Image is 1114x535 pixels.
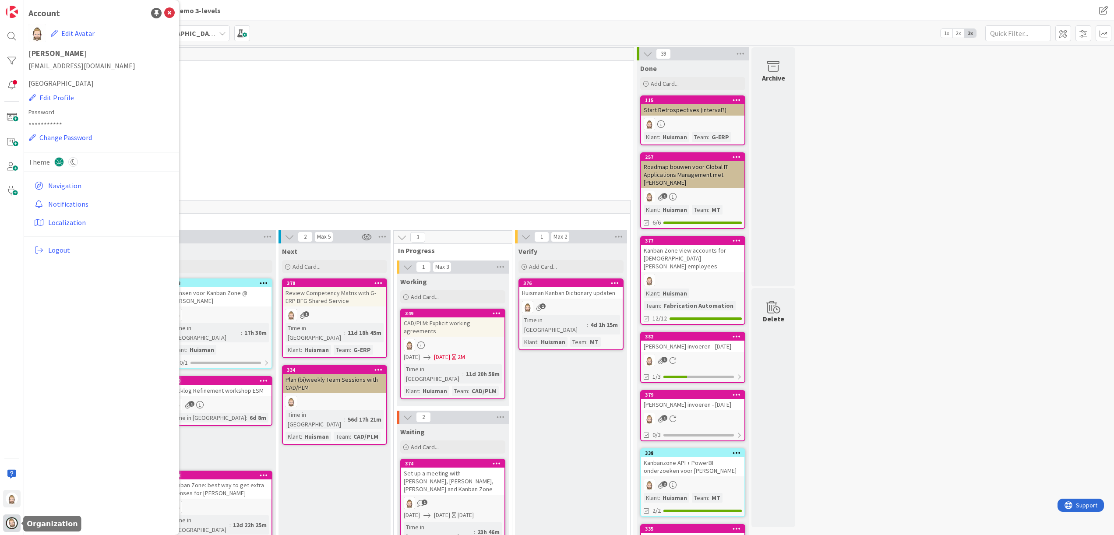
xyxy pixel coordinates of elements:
[18,1,40,12] span: Support
[401,310,504,337] div: 349CAD/PLM: Explicit working agreements
[350,432,351,441] span: :
[468,386,469,396] span: :
[708,205,709,215] span: :
[28,108,175,117] label: Password
[180,358,188,367] span: 0/1
[464,369,502,379] div: 11d 20h 58m
[662,193,667,199] span: 1
[35,216,619,225] span: Werk bij Klanten
[641,104,744,116] div: Start Retrospectives (interval?)
[656,49,671,59] span: 39
[172,378,271,384] div: 380
[985,25,1051,41] input: Quick Filter...
[168,399,271,410] div: Rv
[28,7,60,20] div: Account
[659,493,660,503] span: :
[709,493,723,503] div: MT
[644,355,655,366] img: Rv
[660,289,689,298] div: Huisman
[941,29,952,38] span: 1x
[48,245,171,255] span: Logout
[31,215,175,230] a: Localization
[28,92,74,103] button: Edit Profile
[410,232,425,243] span: 3
[659,132,660,142] span: :
[588,320,620,330] div: 4d 1h 15m
[28,24,46,42] img: Rv
[529,263,557,271] span: Add Card...
[303,311,309,317] span: 1
[641,391,744,410] div: 379[PERSON_NAME] invoeren - [DATE]
[411,293,439,301] span: Add Card...
[462,369,464,379] span: :
[644,413,655,424] img: Rv
[641,341,744,352] div: [PERSON_NAME] invoeren - [DATE]
[645,392,744,398] div: 379
[401,339,504,351] div: Rv
[187,345,216,355] div: Huisman
[644,191,655,202] img: Rv
[31,178,175,194] a: Navigation
[522,315,587,334] div: Time in [GEOGRAPHIC_DATA]
[641,449,744,457] div: 338
[168,279,271,287] div: 383
[171,515,229,535] div: Time in [GEOGRAPHIC_DATA]
[350,345,351,355] span: :
[522,301,533,313] img: Rv
[411,443,439,451] span: Add Card...
[6,6,18,18] img: Visit kanbanzone.com
[519,279,623,299] div: 376Huisman Kanban Dictionary updaten
[588,337,601,347] div: MT
[401,317,504,337] div: CAD/PLM: Explicit working agreements
[458,510,474,520] div: [DATE]
[405,310,504,317] div: 349
[168,479,271,499] div: Kanban Zone: best way to get extra licenses for [PERSON_NAME]
[644,118,655,130] img: Rv
[452,386,468,396] div: Team
[586,337,588,347] span: :
[641,525,744,533] div: 335
[518,247,537,256] span: Verify
[282,365,387,445] a: 334Plan (bi)weekly Team Sessions with CAD/PLMRvTime in [GEOGRAPHIC_DATA]:56d 17h 21mKlant:Huisman...
[652,218,661,227] span: 6/6
[171,413,246,422] div: Time in [GEOGRAPHIC_DATA]
[641,355,744,366] div: Rv
[229,520,231,530] span: :
[301,432,302,441] span: :
[298,232,313,242] span: 2
[587,320,588,330] span: :
[171,323,241,342] div: Time in [GEOGRAPHIC_DATA]
[283,374,386,393] div: Plan (bi)weekly Team Sessions with CAD/PLM
[641,449,744,476] div: 338Kanbanzone API + PowerBI onderzoeken voor [PERSON_NAME]
[286,345,301,355] div: Klant
[283,309,386,320] div: Rv
[640,64,657,73] span: Done
[344,415,345,424] span: :
[405,461,504,467] div: 374
[644,301,660,310] div: Team
[186,345,187,355] span: :
[247,413,268,422] div: 6d 8m
[286,309,297,320] img: Rv
[416,262,431,272] span: 1
[659,289,660,298] span: :
[168,309,271,320] div: Rv
[301,345,302,355] span: :
[168,472,271,479] div: 373
[644,275,655,286] img: Rv
[168,385,271,396] div: Backlog Refinement workshop ESM
[708,493,709,503] span: :
[404,497,415,509] img: Rv
[168,279,271,306] div: 383Wensen voor Kanban Zone @ [PERSON_NAME]
[519,287,623,299] div: Huisman Kanban Dictionary updaten
[519,301,623,313] div: Rv
[242,328,269,338] div: 17h 30m
[645,334,744,340] div: 382
[401,460,504,495] div: 374Set up a meeting with [PERSON_NAME], [PERSON_NAME], [PERSON_NAME] and Kanban Zone
[231,520,269,530] div: 12d 22h 25m
[420,386,449,396] div: Huisman
[763,313,784,324] div: Delete
[293,263,321,271] span: Add Card...
[662,357,667,363] span: 1
[644,289,659,298] div: Klant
